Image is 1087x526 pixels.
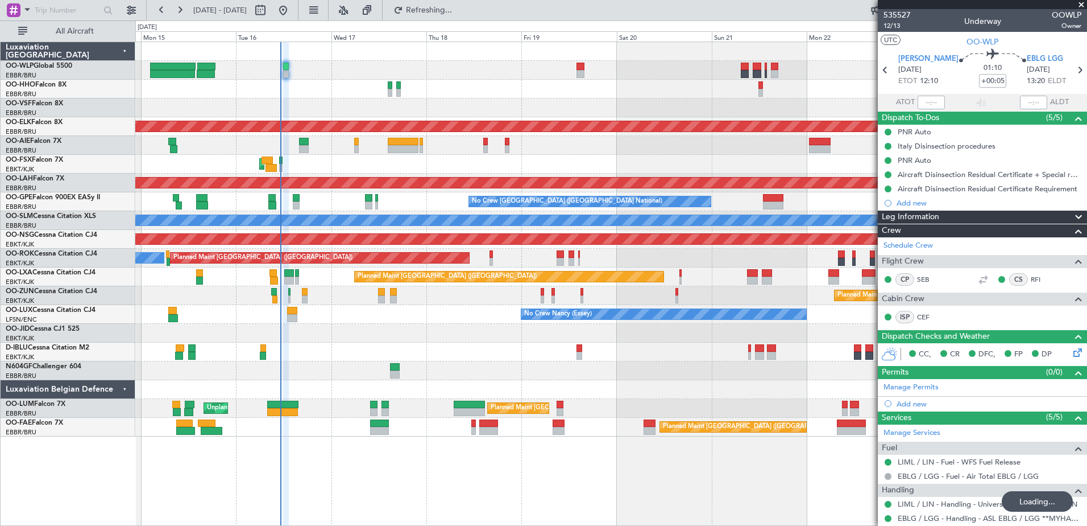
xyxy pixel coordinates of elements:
[1009,273,1028,286] div: CS
[6,119,63,126] a: OO-ELKFalcon 8X
[524,306,592,323] div: No Crew Nancy (Essey)
[920,76,938,87] span: 12:10
[30,27,120,35] span: All Aircraft
[138,23,157,32] div: [DATE]
[6,420,32,426] span: OO-FAE
[6,203,36,211] a: EBBR/BRU
[897,198,1081,208] div: Add new
[898,155,931,165] div: PNR Auto
[898,471,1039,481] a: EBLG / LGG - Fuel - Air Total EBLG / LGG
[882,211,939,224] span: Leg Information
[6,297,34,305] a: EBKT/KJK
[35,2,100,19] input: Trip Number
[173,249,352,266] div: Planned Maint [GEOGRAPHIC_DATA] ([GEOGRAPHIC_DATA])
[984,63,1002,74] span: 01:10
[663,418,869,435] div: Planned Maint [GEOGRAPHIC_DATA] ([GEOGRAPHIC_DATA] National)
[6,81,35,88] span: OO-HHO
[712,31,807,42] div: Sun 21
[898,64,922,76] span: [DATE]
[6,194,100,201] a: OO-GPEFalcon 900EX EASy II
[6,165,34,174] a: EBKT/KJK
[426,31,521,42] div: Thu 18
[898,127,931,137] div: PNR Auto
[6,401,65,408] a: OO-LUMFalcon 7X
[898,184,1077,194] div: Aircraft Disinsection Residual Certificate Requirement
[898,54,959,65] span: [PERSON_NAME]
[1042,349,1052,360] span: DP
[881,35,901,45] button: UTC
[6,420,63,426] a: OO-FAEFalcon 7X
[263,155,387,172] div: AOG Maint Kortrijk-[GEOGRAPHIC_DATA]
[883,428,940,439] a: Manage Services
[898,513,1081,523] a: EBLG / LGG - Handling - ASL EBLG / LGG **MYHANDLING**
[882,293,924,306] span: Cabin Crew
[6,344,28,351] span: D-IBLU
[882,366,908,379] span: Permits
[882,442,897,455] span: Fuel
[6,250,97,257] a: OO-ROKCessna Citation CJ4
[388,1,457,19] button: Refreshing...
[895,311,914,323] div: ISP
[1014,349,1023,360] span: FP
[13,22,123,40] button: All Aircraft
[6,428,36,437] a: EBBR/BRU
[895,273,914,286] div: CP
[917,274,943,285] a: SEB
[882,224,901,237] span: Crew
[883,382,939,393] a: Manage Permits
[6,175,33,182] span: OO-LAH
[207,400,421,417] div: Unplanned Maint [GEOGRAPHIC_DATA] ([GEOGRAPHIC_DATA] National)
[6,401,34,408] span: OO-LUM
[6,81,67,88] a: OO-HHOFalcon 8X
[964,15,1001,27] div: Underway
[6,250,34,257] span: OO-ROK
[491,400,696,417] div: Planned Maint [GEOGRAPHIC_DATA] ([GEOGRAPHIC_DATA] National)
[6,307,32,314] span: OO-LUX
[6,175,64,182] a: OO-LAHFalcon 7X
[6,119,31,126] span: OO-ELK
[358,268,537,285] div: Planned Maint [GEOGRAPHIC_DATA] ([GEOGRAPHIC_DATA])
[6,100,63,107] a: OO-VSFFalcon 8X
[6,100,32,107] span: OO-VSF
[6,326,80,332] a: OO-JIDCessna CJ1 525
[6,63,72,69] a: OO-WLPGlobal 5500
[898,141,995,151] div: Italy Disinsection procedures
[6,344,89,351] a: D-IBLUCessna Citation M2
[807,31,902,42] div: Mon 22
[6,278,34,286] a: EBKT/KJK
[6,240,34,249] a: EBKT/KJK
[1031,274,1056,285] a: RFI
[141,31,236,42] div: Mon 15
[898,499,1077,509] a: LIML / LIN - Handling - Universal Aviation LIML / LIN
[6,90,36,98] a: EBBR/BRU
[6,315,37,324] a: LFSN/ENC
[6,109,36,117] a: EBBR/BRU
[898,170,1081,179] div: Aircraft Disinsection Residual Certificate + Special request
[6,128,36,136] a: EBBR/BRU
[1027,54,1063,65] span: EBLG LGG
[6,221,36,230] a: EBBR/BRU
[6,146,36,155] a: EBBR/BRU
[1046,411,1063,423] span: (5/5)
[331,31,426,42] div: Wed 17
[6,363,32,370] span: N604GF
[966,36,998,48] span: OO-WLP
[6,307,96,314] a: OO-LUXCessna Citation CJ4
[1002,491,1073,512] div: Loading...
[898,76,917,87] span: ETOT
[919,349,931,360] span: CC,
[1052,21,1081,31] span: Owner
[6,157,32,163] span: OO-FSX
[6,353,34,361] a: EBKT/KJK
[1046,112,1063,124] span: (5/5)
[978,349,995,360] span: DFC,
[950,349,960,360] span: CR
[882,412,911,425] span: Services
[6,269,96,276] a: OO-LXACessna Citation CJ4
[6,194,32,201] span: OO-GPE
[883,9,911,21] span: 535527
[1050,97,1069,108] span: ALDT
[6,334,34,343] a: EBKT/KJK
[1048,76,1066,87] span: ELDT
[6,232,97,239] a: OO-NSGCessna Citation CJ4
